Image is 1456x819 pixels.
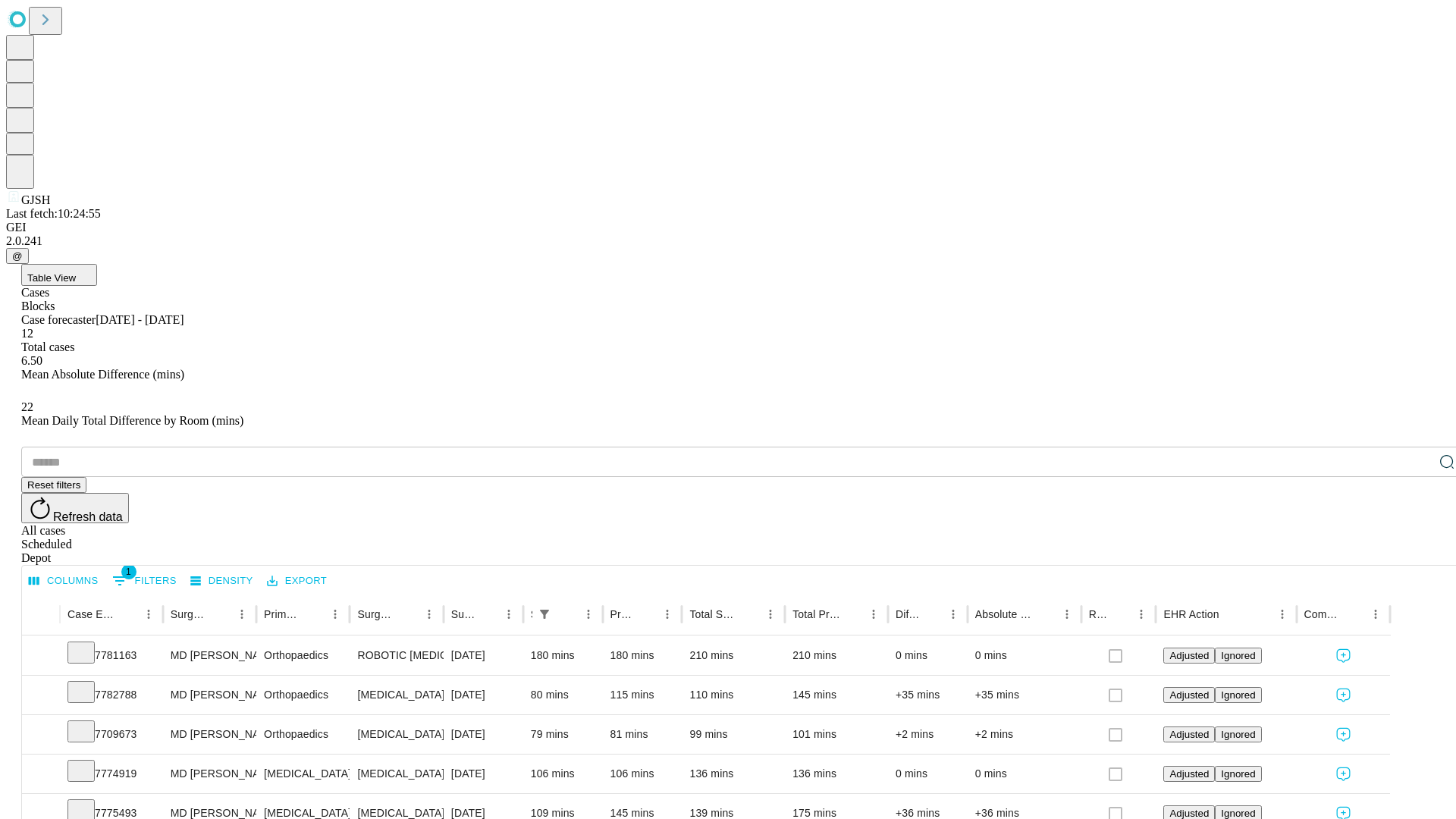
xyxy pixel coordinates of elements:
[1304,608,1342,620] div: Comments
[21,264,97,286] button: Table View
[578,604,599,625] button: Menu
[171,715,249,754] div: MD [PERSON_NAME] [PERSON_NAME] Md
[451,715,516,754] div: [DATE]
[1215,687,1261,703] button: Ignored
[792,636,880,675] div: 210 mins
[531,608,532,620] div: Scheduled In Room Duration
[451,636,516,675] div: [DATE]
[138,604,159,625] button: Menu
[264,636,342,675] div: Orthopaedics
[1215,726,1261,742] button: Ignored
[896,676,960,714] div: +35 mins
[1163,726,1215,742] button: Adjusted
[1169,729,1209,740] span: Adjusted
[53,510,123,523] span: Refresh data
[67,608,115,620] div: Case Epic Id
[1221,808,1255,819] span: Ignored
[792,715,880,754] div: 101 mins
[171,636,249,675] div: MD [PERSON_NAME] [PERSON_NAME] Md
[531,755,595,793] div: 106 mins
[689,608,737,620] div: Total Scheduled Duration
[792,676,880,714] div: 145 mins
[1221,689,1255,701] span: Ignored
[792,608,840,620] div: Total Predicted Duration
[21,340,74,353] span: Total cases
[534,604,555,625] div: 1 active filter
[792,755,880,793] div: 136 mins
[1056,604,1078,625] button: Menu
[610,676,675,714] div: 115 mins
[842,604,863,625] button: Sort
[263,570,331,593] button: Export
[171,755,249,793] div: MD [PERSON_NAME] E Md
[264,715,342,754] div: Orthopaedics
[534,604,555,625] button: Show filters
[357,608,395,620] div: Surgery Name
[96,313,184,326] span: [DATE] - [DATE]
[6,248,29,264] button: @
[357,715,435,754] div: [MEDICAL_DATA] WITH [MEDICAL_DATA] REPAIR
[21,477,86,493] button: Reset filters
[896,715,960,754] div: +2 mins
[21,193,50,206] span: GJSH
[264,676,342,714] div: Orthopaedics
[921,604,943,625] button: Sort
[303,604,325,625] button: Sort
[357,755,435,793] div: [MEDICAL_DATA]
[30,722,52,748] button: Expand
[27,272,76,284] span: Table View
[451,755,516,793] div: [DATE]
[689,676,777,714] div: 110 mins
[531,676,595,714] div: 80 mins
[657,604,678,625] button: Menu
[67,676,155,714] div: 7782788
[357,676,435,714] div: [MEDICAL_DATA] [MEDICAL_DATA]
[863,604,884,625] button: Menu
[635,604,657,625] button: Sort
[231,604,253,625] button: Menu
[357,636,435,675] div: ROBOTIC [MEDICAL_DATA] KNEE TOTAL
[397,604,419,625] button: Sort
[21,400,33,413] span: 22
[975,715,1074,754] div: +2 mins
[689,715,777,754] div: 99 mins
[12,250,23,262] span: @
[187,570,257,593] button: Density
[610,608,635,620] div: Predicted In Room Duration
[1163,687,1215,703] button: Adjusted
[171,676,249,714] div: MD [PERSON_NAME] [PERSON_NAME] Md
[1221,768,1255,780] span: Ignored
[21,414,243,427] span: Mean Daily Total Difference by Room (mins)
[531,715,595,754] div: 79 mins
[67,715,155,754] div: 7709673
[477,604,498,625] button: Sort
[117,604,138,625] button: Sort
[1215,766,1261,782] button: Ignored
[21,493,129,523] button: Refresh data
[975,755,1074,793] div: 0 mins
[1169,808,1209,819] span: Adjusted
[610,715,675,754] div: 81 mins
[21,354,42,367] span: 6.50
[498,604,519,625] button: Menu
[25,570,102,593] button: Select columns
[1221,729,1255,740] span: Ignored
[896,636,960,675] div: 0 mins
[30,643,52,670] button: Expand
[531,636,595,675] div: 180 mins
[210,604,231,625] button: Sort
[1163,766,1215,782] button: Adjusted
[1169,650,1209,661] span: Adjusted
[30,761,52,788] button: Expand
[21,313,96,326] span: Case forecaster
[1215,648,1261,664] button: Ignored
[760,604,781,625] button: Menu
[610,636,675,675] div: 180 mins
[67,636,155,675] div: 7781163
[27,479,80,491] span: Reset filters
[419,604,440,625] button: Menu
[689,636,777,675] div: 210 mins
[1221,650,1255,661] span: Ignored
[30,682,52,709] button: Expand
[451,676,516,714] div: [DATE]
